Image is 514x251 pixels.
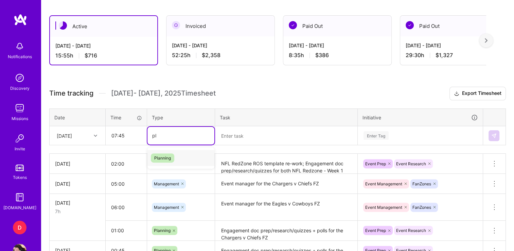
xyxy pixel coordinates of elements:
img: teamwork [13,101,26,115]
img: Invoiced [172,21,180,29]
div: 52:25 h [172,52,269,59]
i: icon Download [454,90,459,97]
img: Paid Out [406,21,414,29]
img: right [485,38,488,43]
span: Event Prep [365,228,386,233]
div: Paid Out [283,16,391,36]
span: [DATE] - [DATE] , 2025 Timesheet [111,89,216,98]
img: Active [59,21,67,30]
div: 8:35 h [289,52,386,59]
div: Tokens [13,174,27,181]
input: HH:MM [106,198,147,216]
div: Time [110,114,142,121]
button: Export Timesheet [449,87,506,100]
th: Task [215,108,358,126]
span: Management [154,205,179,210]
a: D [11,221,28,234]
span: Management [154,181,179,186]
div: Missions [12,115,28,122]
div: Invite [15,145,25,152]
span: Planning [154,228,171,233]
input: HH:MM [106,155,147,173]
img: tokens [16,165,24,171]
div: Discovery [10,85,30,92]
img: Paid Out [289,21,297,29]
span: $1,327 [436,52,453,59]
div: [DATE] - [DATE] [55,42,152,49]
div: D [13,221,26,234]
div: [DATE] [55,199,100,206]
span: Event Prep [365,161,386,166]
div: Paid Out [400,16,508,36]
input: HH:MM [106,221,147,239]
span: Event Research [396,161,426,166]
div: Invoiced [166,16,274,36]
div: 7h [55,208,100,215]
div: [DATE] - [DATE] [172,42,269,49]
div: [DATE] [55,180,100,187]
div: 15:55 h [55,52,152,59]
div: [DATE] - [DATE] [406,42,503,49]
div: [DATE] - [DATE] [289,42,386,49]
span: Event Management [365,181,402,186]
span: Event Management [365,205,402,210]
span: $2,358 [202,52,220,59]
textarea: NFL RedZone ROS template re-work; Engagement doc prep/research/quizzes for both NFL Redzone - Wee... [216,154,357,173]
img: Submit [491,133,497,138]
th: Type [147,108,215,126]
div: 29:30 h [406,52,503,59]
span: Time tracking [49,89,93,98]
span: $716 [85,52,97,59]
span: FanZones [412,181,431,186]
i: icon Chevron [94,134,97,137]
img: discovery [13,71,26,85]
div: [DATE] [57,132,72,139]
div: [DATE] [55,160,100,167]
span: Planning [151,153,174,163]
input: HH:MM [106,127,146,145]
div: Initiative [362,114,478,121]
input: HH:MM [106,175,147,193]
img: Invite [13,132,26,145]
div: [DOMAIN_NAME] [3,204,36,211]
textarea: Event manager for the Eagles v Cowboys FZ [216,195,357,220]
img: guide book [13,190,26,204]
span: Event Research [396,228,426,233]
img: logo [14,14,27,26]
img: bell [13,39,26,53]
div: Enter Tag [364,130,389,141]
span: $386 [315,52,329,59]
div: Active [50,16,157,37]
div: Notifications [8,53,32,60]
th: Date [50,108,106,126]
span: FanZones [412,205,431,210]
textarea: Engagement doc prep/research/quizzes + polls for the Chargers v Chiefs FZ [216,221,357,240]
textarea: Event manager for the Chargers v Chiefs FZ [216,174,357,193]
